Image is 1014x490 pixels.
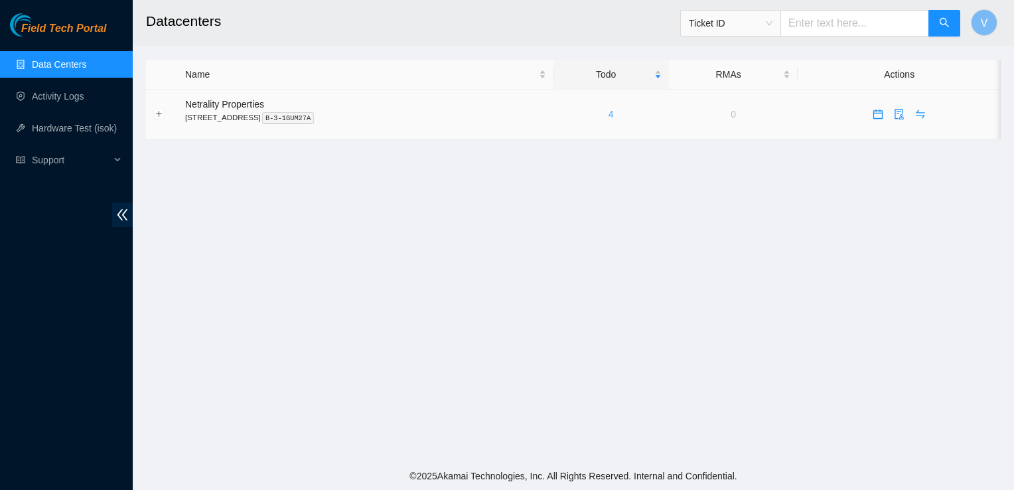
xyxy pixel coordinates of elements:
a: 0 [731,109,736,120]
span: Ticket ID [689,13,772,33]
a: audit [889,109,910,120]
button: calendar [867,104,889,125]
a: Activity Logs [32,91,84,102]
a: calendar [867,109,889,120]
img: Akamai Technologies [10,13,67,37]
button: Expand row [154,109,165,120]
button: swap [910,104,931,125]
span: Field Tech Portal [21,23,106,35]
th: Actions [798,60,1001,90]
button: V [971,9,997,36]
span: Support [32,147,110,173]
button: search [928,10,960,37]
p: [STREET_ADDRESS] [185,112,546,123]
button: audit [889,104,910,125]
a: Data Centers [32,59,86,70]
span: swap [910,109,930,120]
kbd: B-3-1GUM27A [262,112,315,124]
a: Akamai TechnologiesField Tech Portal [10,24,106,41]
span: double-left [112,203,133,227]
span: read [16,155,25,165]
span: Netrality Properties [185,99,264,110]
a: swap [910,109,931,120]
a: 4 [609,109,614,120]
input: Enter text here... [780,10,929,37]
span: calendar [868,109,888,120]
span: search [939,17,950,30]
footer: © 2025 Akamai Technologies, Inc. All Rights Reserved. Internal and Confidential. [133,462,1014,490]
a: Hardware Test (isok) [32,123,117,133]
span: audit [889,109,909,120]
span: V [981,15,988,31]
